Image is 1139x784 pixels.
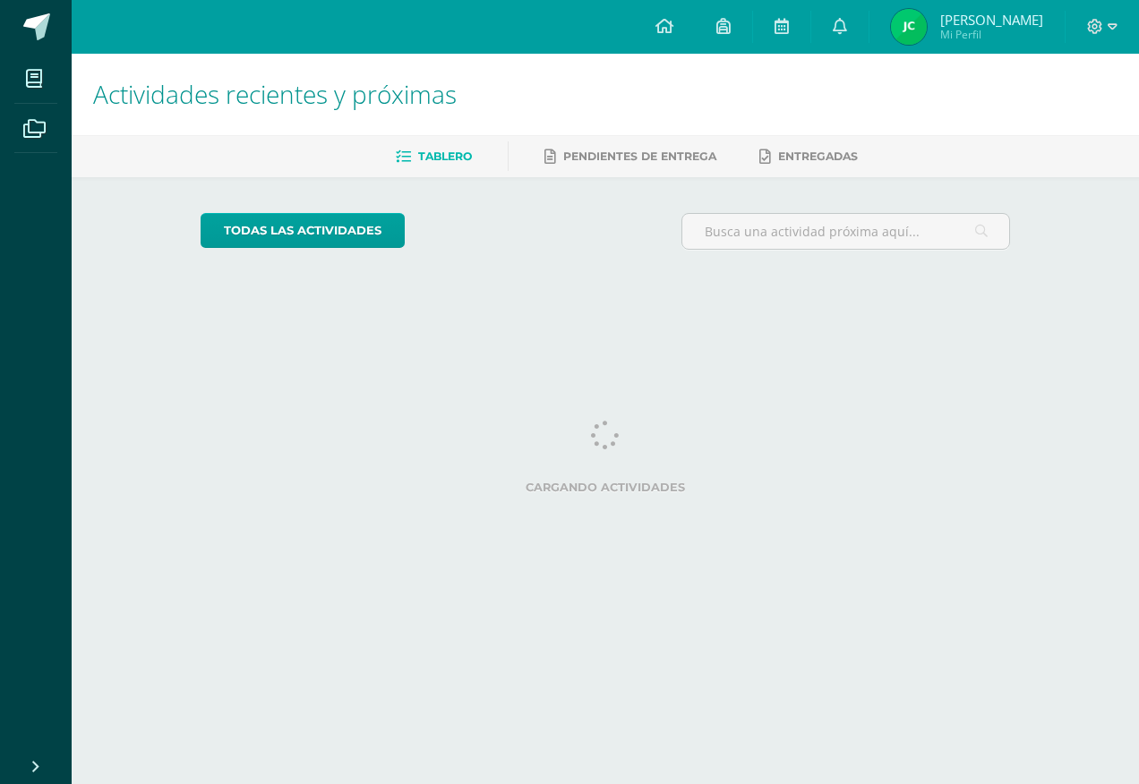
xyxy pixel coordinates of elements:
span: Pendientes de entrega [563,149,716,163]
a: Pendientes de entrega [544,142,716,171]
span: Entregadas [778,149,858,163]
span: Tablero [418,149,472,163]
img: 465d59f71847f9b500bd2f6555298370.png [891,9,927,45]
a: todas las Actividades [201,213,405,248]
label: Cargando actividades [201,481,1011,494]
span: [PERSON_NAME] [940,11,1043,29]
span: Mi Perfil [940,27,1043,42]
a: Tablero [396,142,472,171]
a: Entregadas [759,142,858,171]
input: Busca una actividad próxima aquí... [682,214,1010,249]
span: Actividades recientes y próximas [93,77,457,111]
